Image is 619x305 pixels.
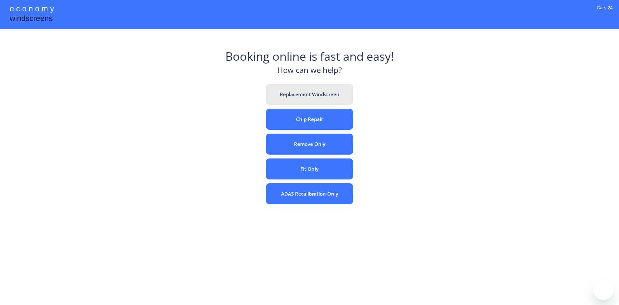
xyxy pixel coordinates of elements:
button: Chip Repair [266,109,353,130]
button: Fit Only [266,158,353,179]
div: e c o n o m y [10,3,54,15]
div: Booking online is fast and easy! [225,48,394,65]
button: Remove Only [266,134,353,155]
iframe: Button to launch messaging window [593,279,614,300]
button: Replacement Windscreen [266,84,353,105]
div: windscreens [10,13,53,25]
button: ADAS Recalibration Only [266,183,353,204]
div: Cars 24 [597,5,613,19]
div: How can we help? [277,65,342,79]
